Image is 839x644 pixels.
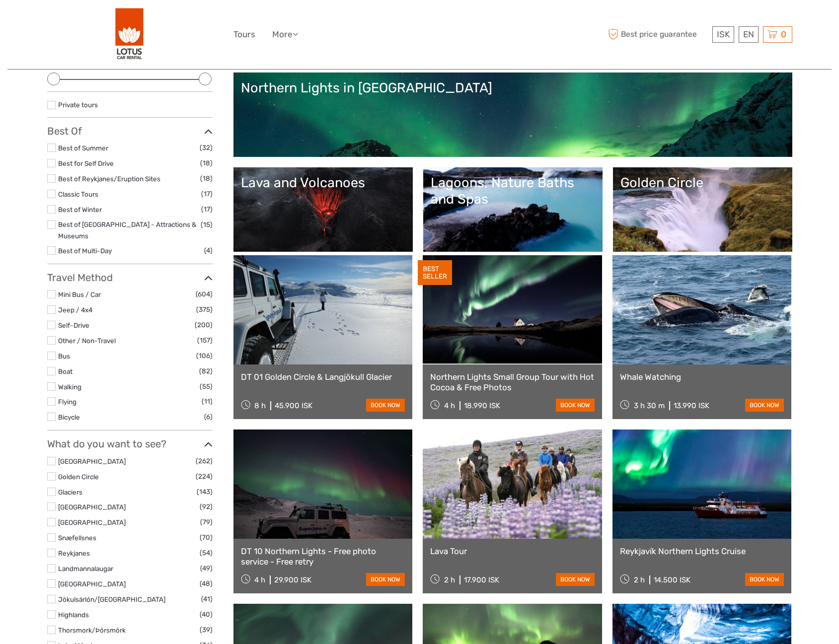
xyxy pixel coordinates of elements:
[58,159,114,167] a: Best for Self Drive
[58,352,70,360] a: Bus
[654,575,690,584] div: 14.500 ISK
[241,80,785,149] a: Northern Lights in [GEOGRAPHIC_DATA]
[739,26,759,43] div: EN
[254,401,266,410] span: 8 h
[58,457,126,465] a: [GEOGRAPHIC_DATA]
[201,204,213,215] span: (17)
[241,175,405,191] div: Lava and Volcanoes
[254,575,265,584] span: 4 h
[200,563,213,574] span: (49)
[58,473,99,481] a: Golden Circle
[634,575,645,584] span: 2 h
[444,401,455,410] span: 4 h
[272,27,298,42] a: More
[418,260,452,285] div: BEST SELLER
[58,398,76,406] a: Flying
[197,486,213,498] span: (143)
[58,383,81,391] a: Walking
[200,624,213,636] span: (39)
[745,573,784,586] a: book now
[196,471,213,482] span: (224)
[201,593,213,605] span: (41)
[58,247,112,255] a: Best of Multi-Day
[47,438,213,450] h3: What do you want to see?
[58,549,90,557] a: Reykjanes
[58,175,160,183] a: Best of Reykjanes/Eruption Sites
[717,29,730,39] span: ISK
[366,399,405,412] a: book now
[620,175,785,191] div: Golden Circle
[241,80,785,96] div: Northern Lights in [GEOGRAPHIC_DATA]
[444,575,455,584] span: 2 h
[556,399,595,412] a: book now
[114,15,126,27] button: Open LiveChat chat widget
[204,245,213,256] span: (4)
[204,411,213,423] span: (6)
[58,220,196,240] a: Best of [GEOGRAPHIC_DATA] - Attractions & Museums
[745,399,784,412] a: book now
[200,516,213,528] span: (79)
[620,546,784,556] a: Reykjavík Northern Lights Cruise
[58,290,101,298] a: Mini Bus / Car
[556,573,595,586] a: book now
[196,350,213,361] span: (106)
[58,101,98,109] a: Private tours
[366,573,405,586] a: book now
[200,381,213,392] span: (55)
[115,7,144,62] img: 443-e2bd2384-01f0-477a-b1bf-f993e7f52e7d_logo_big.png
[202,396,213,407] span: (11)
[674,401,709,410] div: 13.990 ISK
[58,367,73,375] a: Boat
[58,413,80,421] a: Bicycle
[195,319,213,331] span: (200)
[275,401,312,410] div: 45.900 ISK
[58,626,126,634] a: Thorsmork/Þórsmörk
[58,321,89,329] a: Self-Drive
[200,501,213,512] span: (92)
[14,17,112,25] p: We're away right now. Please check back later!
[241,546,405,567] a: DT 10 Northern Lights - Free photo service - Free retry
[200,173,213,184] span: (18)
[241,372,405,382] a: DT 01 Golden Circle & Langjökull Glacier
[241,175,405,244] a: Lava and Volcanoes
[58,611,89,619] a: Highlands
[464,401,500,410] div: 18.990 ISK
[58,580,126,588] a: [GEOGRAPHIC_DATA]
[200,157,213,169] span: (18)
[47,125,213,137] h3: Best Of
[196,455,213,467] span: (262)
[197,335,213,346] span: (157)
[200,578,213,589] span: (48)
[196,288,213,300] span: (604)
[634,401,665,410] span: 3 h 30 m
[58,144,108,152] a: Best of Summer
[58,337,116,345] a: Other / Non-Travel
[200,142,213,153] span: (32)
[58,503,126,511] a: [GEOGRAPHIC_DATA]
[200,609,213,620] span: (40)
[58,206,102,214] a: Best of Winter
[233,27,255,42] a: Tours
[430,546,595,556] a: Lava Tour
[199,365,213,377] span: (82)
[431,175,595,207] div: Lagoons, Nature Baths and Spas
[779,29,788,39] span: 0
[464,575,499,584] div: 17.900 ISK
[58,190,98,198] a: Classic Tours
[620,372,784,382] a: Whale Watching
[430,372,595,392] a: Northern Lights Small Group Tour with Hot Cocoa & Free Photos
[606,26,710,43] span: Best price guarantee
[58,306,92,314] a: Jeep / 4x4
[58,595,165,603] a: Jökulsárlón/[GEOGRAPHIC_DATA]
[196,304,213,315] span: (375)
[58,488,82,496] a: Glaciers
[431,175,595,244] a: Lagoons, Nature Baths and Spas
[47,272,213,284] h3: Travel Method
[274,575,311,584] div: 29.900 ISK
[58,565,113,572] a: Landmannalaugar
[200,547,213,559] span: (54)
[201,188,213,200] span: (17)
[58,518,126,526] a: [GEOGRAPHIC_DATA]
[58,534,96,542] a: Snæfellsnes
[620,175,785,244] a: Golden Circle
